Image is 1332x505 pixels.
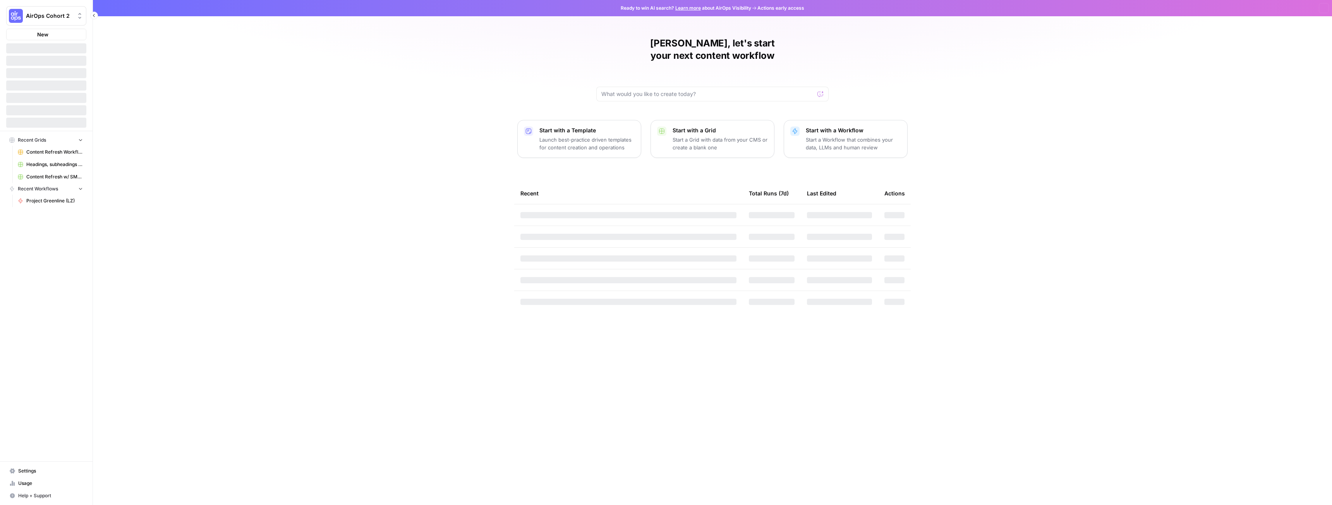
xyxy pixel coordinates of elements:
span: Recent Workflows [18,185,58,192]
span: Content Refresh w/ SME input - [PERSON_NAME] [26,173,83,180]
input: What would you like to create today? [601,90,814,98]
button: Recent Grids [6,134,86,146]
a: Usage [6,477,86,490]
div: Total Runs (7d) [749,183,789,204]
a: Content Refresh w/ SME input - [PERSON_NAME] [14,171,86,183]
button: New [6,29,86,40]
button: Help + Support [6,490,86,502]
p: Start with a Template [539,127,635,134]
span: Settings [18,467,83,474]
span: Help + Support [18,492,83,499]
a: Headings, subheadings & related KWs - [PERSON_NAME] [14,158,86,171]
span: New [37,31,48,38]
button: Start with a GridStart a Grid with data from your CMS or create a blank one [651,120,774,158]
p: Start with a Grid [673,127,768,134]
button: Workspace: AirOps Cohort 2 [6,6,86,26]
span: Content Refresh Workflow [26,149,83,156]
div: Actions [884,183,905,204]
a: Content Refresh Workflow [14,146,86,158]
span: Headings, subheadings & related KWs - [PERSON_NAME] [26,161,83,168]
div: Recent [520,183,736,204]
p: Launch best-practice driven templates for content creation and operations [539,136,635,151]
a: Project Greenline (LZ) [14,195,86,207]
p: Start a Workflow that combines your data, LLMs and human review [806,136,901,151]
button: Start with a WorkflowStart a Workflow that combines your data, LLMs and human review [784,120,908,158]
span: Actions early access [757,5,804,12]
button: Start with a TemplateLaunch best-practice driven templates for content creation and operations [517,120,641,158]
a: Settings [6,465,86,477]
a: Learn more [675,5,701,11]
button: Recent Workflows [6,183,86,195]
div: Last Edited [807,183,836,204]
span: Project Greenline (LZ) [26,197,83,204]
span: AirOps Cohort 2 [26,12,73,20]
h1: [PERSON_NAME], let's start your next content workflow [596,37,829,62]
img: AirOps Cohort 2 Logo [9,9,23,23]
span: Recent Grids [18,137,46,144]
span: Usage [18,480,83,487]
span: Ready to win AI search? about AirOps Visibility [621,5,751,12]
p: Start with a Workflow [806,127,901,134]
p: Start a Grid with data from your CMS or create a blank one [673,136,768,151]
